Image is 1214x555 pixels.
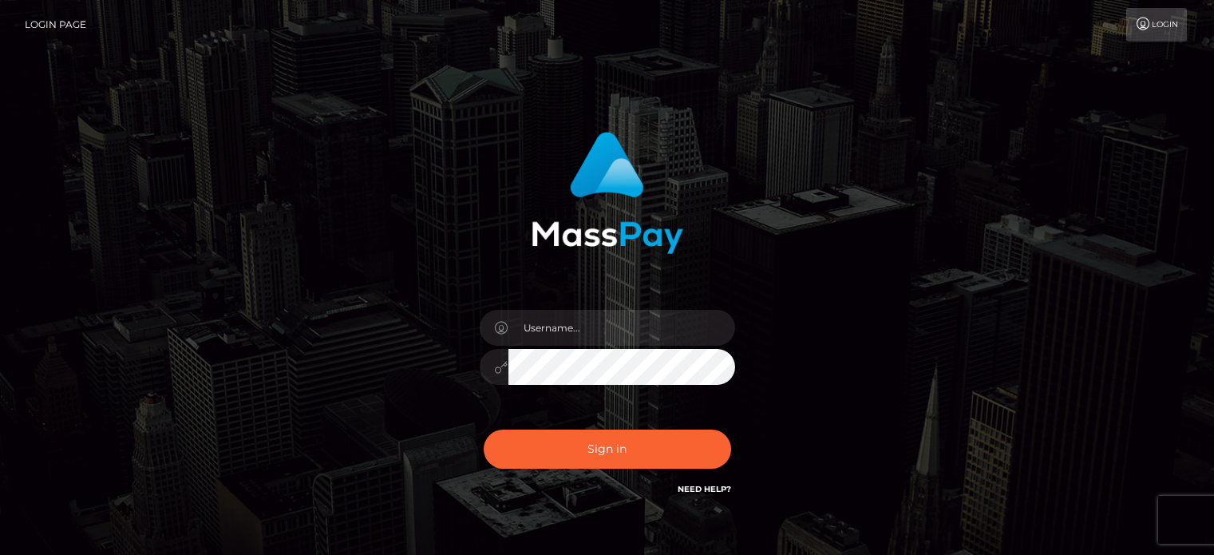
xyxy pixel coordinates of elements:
[25,8,86,42] a: Login Page
[1126,8,1187,42] a: Login
[508,310,735,346] input: Username...
[678,484,731,494] a: Need Help?
[484,430,731,469] button: Sign in
[532,132,683,254] img: MassPay Login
